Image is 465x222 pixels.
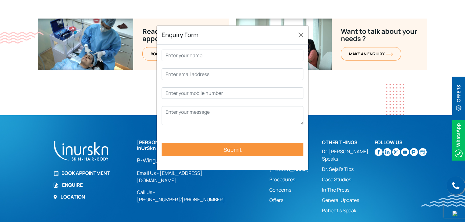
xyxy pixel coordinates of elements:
a: Whatsappicon [452,137,465,143]
input: Submit [162,143,303,156]
img: Whatsappicon [452,120,465,161]
img: offerBt [452,77,465,117]
input: Enter email address [162,68,303,80]
input: Enter your name [162,50,303,61]
img: bluewave [421,195,465,207]
h5: Enquiry Form [162,30,198,40]
button: Close [296,30,306,40]
form: Contact form [162,50,303,165]
input: Enter your mobile number [162,87,303,99]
